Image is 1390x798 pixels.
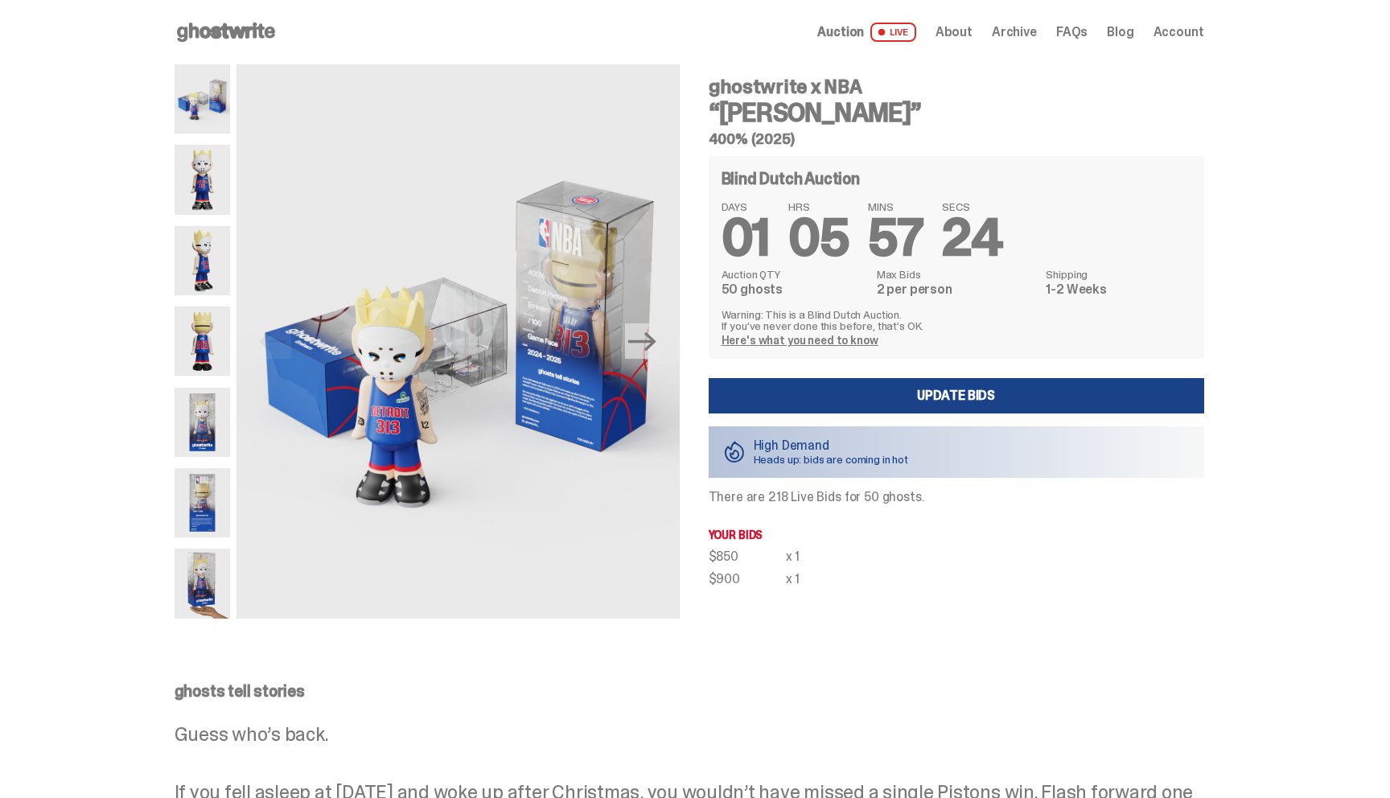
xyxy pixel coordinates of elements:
span: 01 [722,204,770,271]
p: Warning: This is a Blind Dutch Auction. If you’ve never done this before, that’s OK. [722,309,1191,331]
span: 57 [868,204,923,271]
a: Archive [992,26,1037,39]
span: Auction [817,26,864,39]
span: SECS [942,201,1003,212]
span: DAYS [722,201,770,212]
a: Account [1154,26,1204,39]
img: Eminem_NBA_400_10.png [175,64,230,134]
p: Your bids [709,529,1204,541]
img: Copy%20of%20Eminem_NBA_400_3.png [175,226,230,295]
div: x 1 [786,573,800,586]
dd: 50 ghosts [722,283,867,296]
h3: “[PERSON_NAME]” [709,100,1204,125]
span: LIVE [870,23,916,42]
div: $850 [709,550,786,563]
span: HRS [788,201,849,212]
img: Copy%20of%20Eminem_NBA_400_6.png [175,306,230,376]
h4: Blind Dutch Auction [722,171,860,187]
h4: ghostwrite x NBA [709,77,1204,97]
dt: Max Bids [877,269,1037,280]
dd: 2 per person [877,283,1037,296]
img: Eminem_NBA_400_13.png [175,468,230,537]
img: eminem%20scale.png [175,549,230,618]
img: Copy%20of%20Eminem_NBA_400_1.png [175,145,230,214]
dd: 1-2 Weeks [1046,283,1191,296]
span: MINS [868,201,923,212]
span: 24 [942,204,1003,271]
a: Auction LIVE [817,23,915,42]
img: Eminem_NBA_400_10.png [236,64,680,619]
dt: Shipping [1046,269,1191,280]
a: Blog [1107,26,1133,39]
img: Eminem_NBA_400_12.png [175,388,230,457]
dt: Auction QTY [722,269,867,280]
h5: 400% (2025) [709,132,1204,146]
a: About [936,26,973,39]
p: Heads up: bids are coming in hot [754,454,909,465]
p: High Demand [754,439,909,452]
p: There are 218 Live Bids for 50 ghosts. [709,491,1204,504]
p: ghosts tell stories [175,683,1204,699]
button: Next [625,323,660,359]
a: Update Bids [709,378,1204,413]
div: x 1 [786,550,800,563]
a: Here's what you need to know [722,333,878,348]
a: FAQs [1056,26,1088,39]
span: 05 [788,204,849,271]
div: $900 [709,573,786,586]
